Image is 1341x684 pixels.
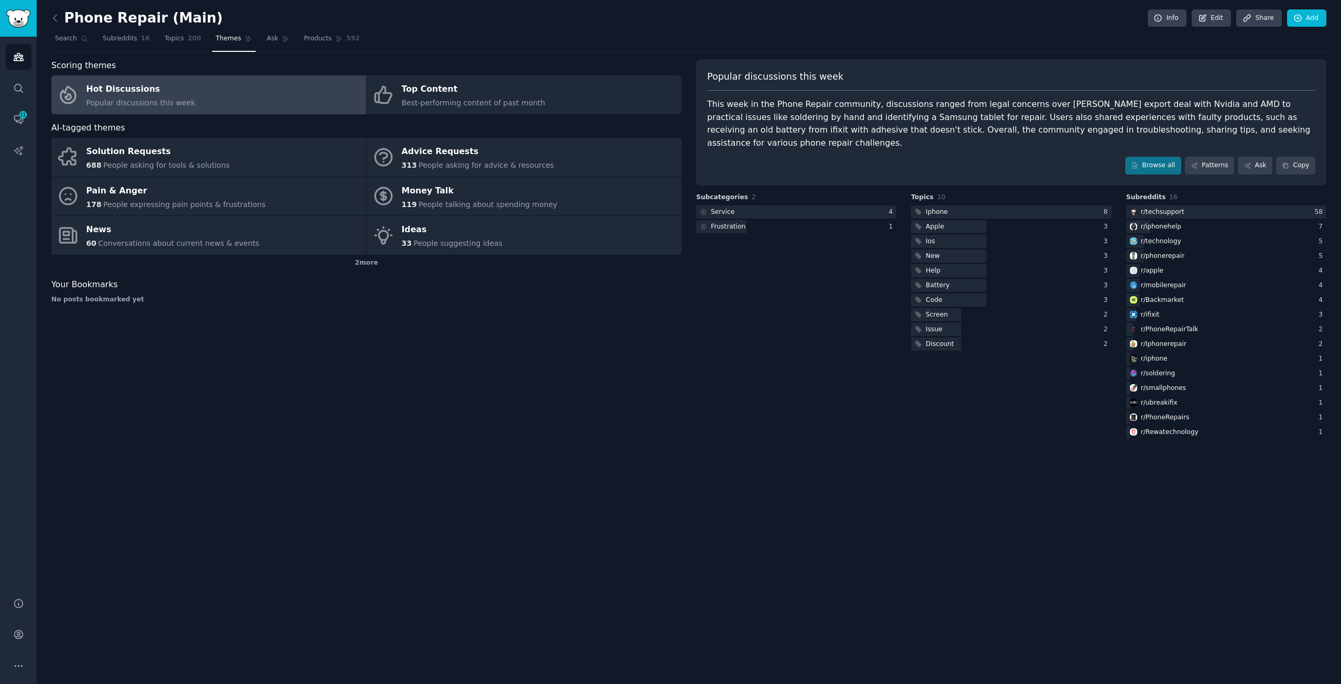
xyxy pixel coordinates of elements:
[1318,340,1326,349] div: 2
[1126,249,1326,263] a: phonerepairr/phonerepair5
[216,34,241,44] span: Themes
[1130,384,1137,392] img: smallphones
[926,296,942,305] div: Code
[1238,157,1272,175] a: Ask
[1104,252,1112,261] div: 3
[86,200,102,209] span: 178
[86,182,266,199] div: Pain & Anger
[911,279,1111,292] a: Battery3
[1318,266,1326,276] div: 4
[103,34,137,44] span: Subreddits
[1318,413,1326,422] div: 1
[1126,264,1326,277] a: appler/apple4
[1126,308,1326,321] a: ifixitr/ifixit3
[51,30,92,52] a: Search
[51,216,366,255] a: News60Conversations about current news & events
[1130,428,1137,436] img: Rewatechnology
[1125,157,1181,175] a: Browse all
[367,216,682,255] a: Ideas33People suggesting ideas
[419,161,554,169] span: People asking for advice & resources
[926,325,942,334] div: Issue
[1104,296,1112,305] div: 3
[1104,310,1112,320] div: 2
[911,264,1111,277] a: Help3
[402,81,545,98] div: Top Content
[1318,296,1326,305] div: 4
[1318,281,1326,290] div: 4
[1126,205,1326,219] a: techsupportr/techsupport58
[1141,413,1190,422] div: r/ PhoneRepairs
[188,34,201,44] span: 200
[212,30,256,52] a: Themes
[1318,310,1326,320] div: 3
[86,222,259,238] div: News
[402,222,503,238] div: Ideas
[51,255,682,272] div: 2 more
[300,30,363,52] a: Products592
[51,59,116,72] span: Scoring themes
[51,122,125,135] span: AI-tagged themes
[1287,9,1326,27] a: Add
[926,281,949,290] div: Battery
[51,75,366,114] a: Hot DiscussionsPopular discussions this week
[367,177,682,216] a: Money Talk119People talking about spending money
[1318,354,1326,364] div: 1
[1318,428,1326,437] div: 1
[1126,426,1326,439] a: Rewatechnologyr/Rewatechnology1
[926,310,948,320] div: Screen
[1126,235,1326,248] a: technologyr/technology5
[1126,411,1326,424] a: PhoneRepairsr/PhoneRepairs1
[55,34,77,44] span: Search
[1141,237,1181,246] div: r/ technology
[1130,340,1137,348] img: Iphonerepair
[926,208,948,217] div: Iphone
[1130,325,1137,333] img: PhoneRepairTalk
[402,144,554,160] div: Advice Requests
[51,177,366,216] a: Pain & Anger178People expressing pain points & frustrations
[18,111,28,118] span: 11
[346,34,360,44] span: 592
[696,193,748,202] span: Subcategories
[1141,340,1186,349] div: r/ Iphonerepair
[402,161,417,169] span: 313
[1130,223,1137,230] img: iphonehelp
[911,205,1111,219] a: Iphone8
[103,200,266,209] span: People expressing pain points & frustrations
[1185,157,1234,175] a: Patterns
[161,30,205,52] a: Topics200
[926,237,935,246] div: Ios
[937,193,946,201] span: 10
[51,295,682,305] div: No posts bookmarked yet
[99,30,153,52] a: Subreddits16
[1141,354,1168,364] div: r/ iphone
[164,34,184,44] span: Topics
[926,252,940,261] div: New
[1130,414,1137,421] img: PhoneRepairs
[86,239,96,247] span: 60
[1126,279,1326,292] a: mobilerepairr/mobilerepair4
[1318,369,1326,378] div: 1
[51,138,366,177] a: Solution Requests688People asking for tools & solutions
[1141,310,1160,320] div: r/ ifixit
[1126,367,1326,380] a: solderingr/soldering1
[1276,157,1315,175] button: Copy
[1126,323,1326,336] a: PhoneRepairTalkr/PhoneRepairTalk2
[103,161,229,169] span: People asking for tools & solutions
[889,208,897,217] div: 4
[1130,355,1137,362] img: iphone
[911,249,1111,263] a: New3
[911,338,1111,351] a: Discount2
[1141,266,1163,276] div: r/ apple
[1104,208,1112,217] div: 8
[1126,396,1326,409] a: ubreakifixr/ubreakifix1
[1318,237,1326,246] div: 5
[1141,398,1178,408] div: r/ ubreakifix
[1318,384,1326,393] div: 1
[1318,252,1326,261] div: 5
[1141,222,1181,232] div: r/ iphonehelp
[707,70,843,83] span: Popular discussions this week
[367,138,682,177] a: Advice Requests313People asking for advice & resources
[1141,208,1184,217] div: r/ techsupport
[911,235,1111,248] a: Ios3
[911,220,1111,233] a: Apple3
